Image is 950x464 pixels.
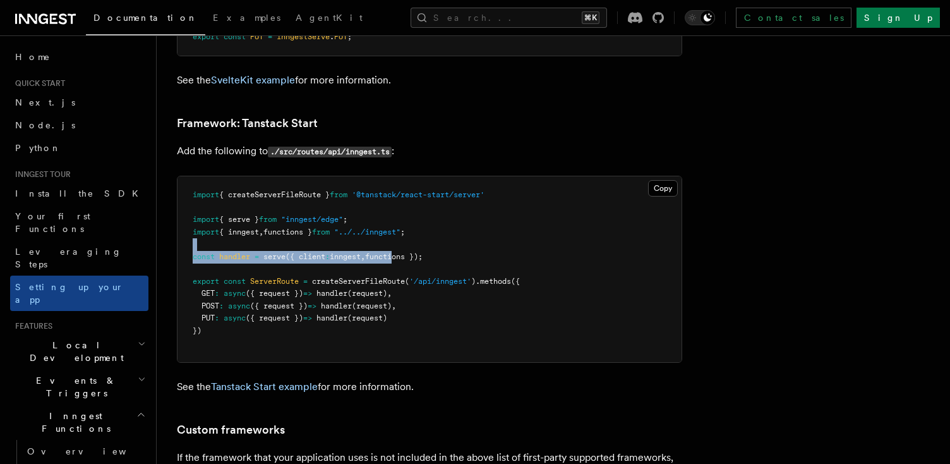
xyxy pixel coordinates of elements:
span: import [193,215,219,224]
span: PUT [250,32,263,41]
span: Examples [213,13,280,23]
span: Features [10,321,52,331]
span: Inngest Functions [10,410,136,435]
span: export [193,277,219,286]
span: createServerFileRoute [312,277,405,286]
span: inngest [330,252,361,261]
a: Install the SDK [10,182,148,205]
span: const [193,252,215,261]
span: functions }); [365,252,423,261]
span: Home [15,51,51,63]
span: }) [193,326,201,335]
span: .methods [476,277,511,286]
span: ({ client [286,252,325,261]
span: export [193,32,219,41]
a: Contact sales [736,8,851,28]
span: . [330,32,334,41]
a: Documentation [86,4,205,35]
span: : [219,302,224,310]
a: Leveraging Steps [10,240,148,276]
span: ; [400,228,405,236]
a: Python [10,137,148,159]
span: handler [316,289,347,298]
span: import [193,190,219,199]
a: Node.js [10,114,148,137]
span: Overview [27,446,157,456]
span: handler [316,314,347,322]
span: ServerRoute [250,277,299,286]
kbd: ⌘K [582,11,599,24]
span: "../../inngest" [334,228,400,236]
a: Your first Functions [10,205,148,240]
span: Next.js [15,97,75,107]
span: (request) [352,302,392,310]
span: POST [201,302,219,310]
span: Setting up your app [15,282,124,305]
button: Search...⌘K [411,8,607,28]
span: => [303,289,312,298]
span: , [259,228,263,236]
span: ({ request }) [246,314,303,322]
span: import [193,228,219,236]
span: ; [343,215,347,224]
a: Tanstack Start example [211,381,318,393]
span: Local Development [10,339,138,364]
span: Python [15,143,61,153]
a: Framework: Tanstack Start [177,114,318,132]
p: See the for more information. [177,71,682,89]
span: ({ request }) [250,302,308,310]
span: : [215,314,219,322]
a: SvelteKit example [211,74,295,86]
span: inngestServe [277,32,330,41]
span: async [228,302,250,310]
button: Events & Triggers [10,369,148,405]
a: Examples [205,4,288,34]
span: const [224,32,246,41]
span: ( [405,277,409,286]
span: ; [347,32,352,41]
span: Leveraging Steps [15,247,122,269]
span: , [387,289,392,298]
span: (request) [347,314,387,322]
span: '@tanstack/react-start/server' [352,190,484,199]
span: Documentation [93,13,198,23]
span: Your first Functions [15,211,90,234]
span: { createServerFileRoute } [219,190,330,199]
span: handler [321,302,352,310]
span: serve [263,252,286,261]
span: : [215,289,219,298]
span: => [303,314,312,322]
span: Events & Triggers [10,374,138,400]
span: => [308,302,316,310]
button: Local Development [10,334,148,369]
span: PUT [201,314,215,322]
a: Sign Up [857,8,940,28]
span: = [255,252,259,261]
a: Setting up your app [10,276,148,311]
span: GET [201,289,215,298]
a: AgentKit [288,4,370,34]
p: See the for more information. [177,378,682,396]
span: from [330,190,347,199]
span: Install the SDK [15,188,146,198]
span: async [224,289,246,298]
span: Inngest tour [10,169,71,180]
span: from [312,228,330,236]
span: ) [471,277,476,286]
span: "inngest/edge" [281,215,343,224]
span: functions } [263,228,312,236]
span: AgentKit [296,13,363,23]
span: const [224,277,246,286]
span: from [259,215,277,224]
a: Custom frameworks [177,421,285,439]
a: Next.js [10,91,148,114]
span: Quick start [10,78,65,89]
span: PUT [334,32,347,41]
span: handler [219,252,250,261]
span: ({ [511,277,520,286]
button: Toggle dark mode [685,10,715,25]
a: Home [10,46,148,68]
p: Add the following to : [177,142,682,161]
span: { serve } [219,215,259,224]
a: Overview [22,440,148,463]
